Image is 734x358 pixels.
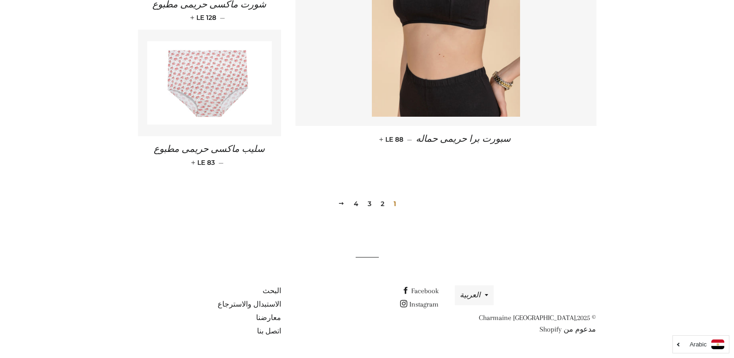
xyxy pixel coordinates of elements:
p: © 2025, [452,312,596,335]
span: LE 83 [193,158,215,167]
a: Charmaine [GEOGRAPHIC_DATA] [479,314,576,322]
a: Arabic [678,339,724,349]
span: — [220,13,225,22]
a: سليب ماكسى حريمى مطبوع — LE 83 [138,136,282,174]
a: مدعوم من Shopify [540,325,596,333]
a: Instagram [400,300,439,308]
span: سبورت برا حريمى حماله [416,134,511,144]
span: LE 88 [381,135,403,144]
a: 4 [350,197,362,211]
span: — [219,158,224,167]
a: 2 [377,197,388,211]
a: معارضنا [256,314,281,322]
a: البحث [263,287,281,295]
a: سبورت برا حريمى حماله — LE 88 [295,126,596,152]
button: العربية [455,285,494,305]
span: LE 128 [192,13,216,22]
a: الاستبدال والاسترجاع [218,300,281,308]
a: اتصل بنا [257,327,281,335]
a: 3 [364,197,375,211]
span: سليب ماكسى حريمى مطبوع [154,144,265,154]
span: 1 [390,197,400,211]
a: Facebook [402,287,439,295]
i: Arabic [690,341,707,347]
span: — [407,135,412,144]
